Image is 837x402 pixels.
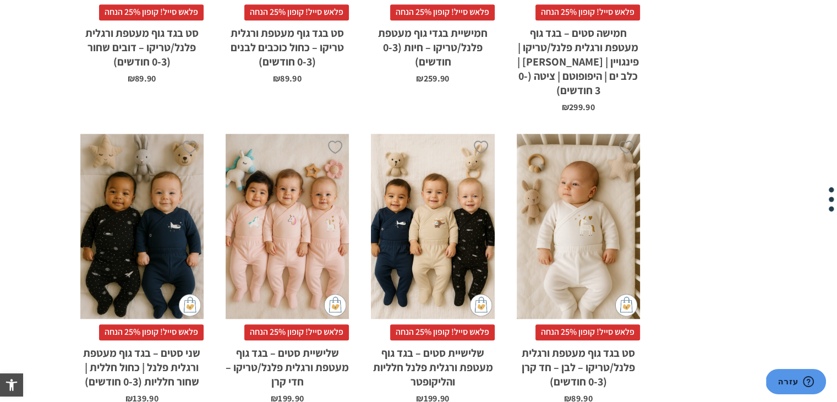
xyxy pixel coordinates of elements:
[416,73,449,84] bdi: 259.90
[535,4,640,20] span: פלאש סייל! קופון 25% הנחה
[99,324,204,340] span: פלאש סייל! קופון 25% הנחה
[99,4,204,20] span: פלאש סייל! קופון 25% הנחה
[416,73,423,84] span: ₪
[226,340,349,389] h2: שלישיית סטים – בגד גוף מעטפת ורגלית פלנל/טריקו – חדי קרן
[273,73,302,84] bdi: 89.90
[244,324,349,340] span: פלאש סייל! קופון 25% הנחה
[324,294,346,316] img: cat-mini-atc.png
[371,20,494,69] h2: חמישיית בגדי גוף מעטפת פלנל/טריקו – חיות (0-3 חודשים)
[128,73,135,84] span: ₪
[766,369,826,396] iframe: פותח יישומון שאפשר לשוחח בו בצ'אט עם אחד הנציגים שלנו
[562,101,569,113] span: ₪
[517,340,640,389] h2: סט בגד גוף מעטפת ורגלית פלנל/טריקו – לבן – חד קרן (0-3 חודשים)
[244,4,349,20] span: פלאש סייל! קופון 25% הנחה
[562,101,595,113] bdi: 299.90
[80,340,204,389] h2: שני סטים – בגד גוף מעטפת ורגלית פלנל | כחול חללית | שחור חלליות (0-3 חודשים)
[128,73,156,84] bdi: 89.90
[226,20,349,69] h2: סט בגד גוף מעטפת ורגלית טריקו – כחול כוכבים לבנים (0-3 חודשים)
[517,20,640,97] h2: חמישה סטים – בגד גוף מעטפת ורגלית פלנל/טריקו | פינגויין | [PERSON_NAME] | כלב ים | היפופוטם | ציט...
[390,4,495,20] span: פלאש סייל! קופון 25% הנחה
[273,73,280,84] span: ₪
[371,340,494,389] h2: שלישיית סטים – בגד גוף מעטפת ורגלית פלנל חלליות והליקופטר
[470,294,492,316] img: cat-mini-atc.png
[535,324,640,340] span: פלאש סייל! קופון 25% הנחה
[179,294,201,316] img: cat-mini-atc.png
[615,294,637,316] img: cat-mini-atc.png
[80,20,204,69] h2: סט בגד גוף מעטפת ורגלית פלנל/טריקו – דובים שחור (0-3 חודשים)
[390,324,495,340] span: פלאש סייל! קופון 25% הנחה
